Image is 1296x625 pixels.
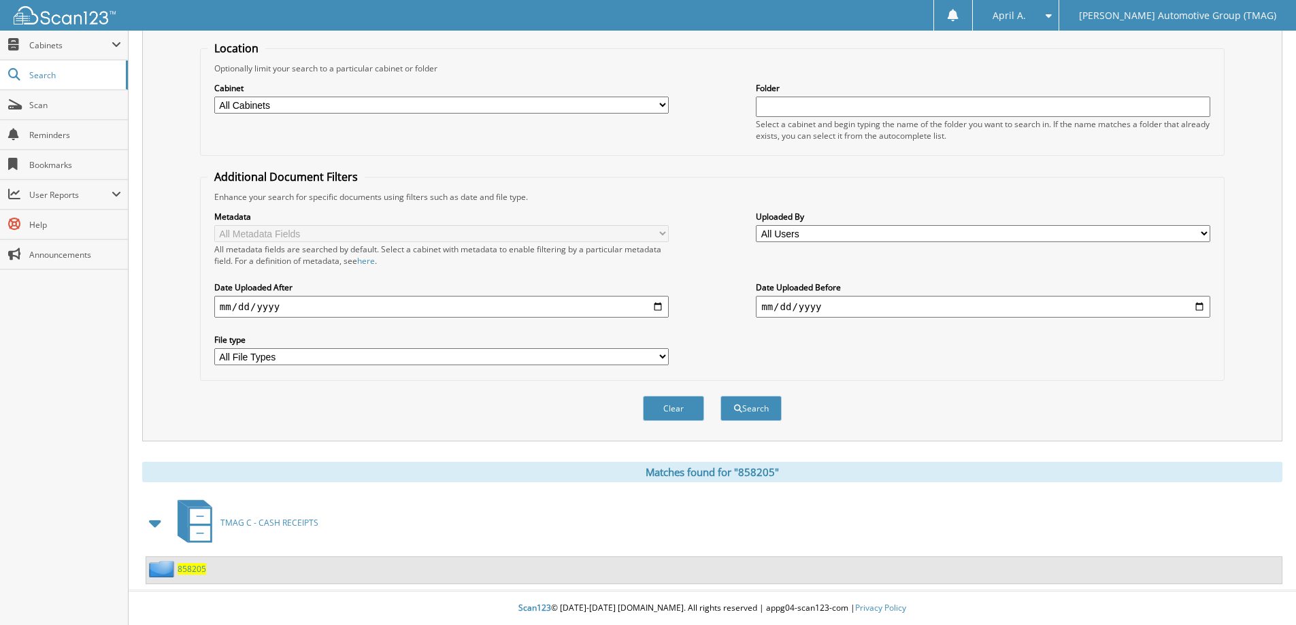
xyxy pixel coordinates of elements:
[129,592,1296,625] div: © [DATE]-[DATE] [DOMAIN_NAME]. All rights reserved | appg04-scan123-com |
[29,99,121,111] span: Scan
[214,243,669,267] div: All metadata fields are searched by default. Select a cabinet with metadata to enable filtering b...
[643,396,704,421] button: Clear
[29,189,112,201] span: User Reports
[29,39,112,51] span: Cabinets
[756,282,1210,293] label: Date Uploaded Before
[220,517,318,528] span: TMAG C - CASH RECEIPTS
[756,296,1210,318] input: end
[169,496,318,550] a: TMAG C - CASH RECEIPTS
[855,602,906,613] a: Privacy Policy
[29,249,121,260] span: Announcements
[1228,560,1296,625] iframe: Chat Widget
[214,296,669,318] input: start
[1079,12,1276,20] span: [PERSON_NAME] Automotive Group (TMAG)
[29,69,119,81] span: Search
[214,211,669,222] label: Metadata
[207,63,1217,74] div: Optionally limit your search to a particular cabinet or folder
[142,462,1282,482] div: Matches found for "858205"
[214,82,669,94] label: Cabinet
[29,219,121,231] span: Help
[14,6,116,24] img: scan123-logo-white.svg
[207,41,265,56] legend: Location
[149,560,178,577] img: folder2.png
[756,82,1210,94] label: Folder
[720,396,782,421] button: Search
[207,191,1217,203] div: Enhance your search for specific documents using filters such as date and file type.
[756,118,1210,141] div: Select a cabinet and begin typing the name of the folder you want to search in. If the name match...
[29,159,121,171] span: Bookmarks
[357,255,375,267] a: here
[518,602,551,613] span: Scan123
[993,12,1026,20] span: April A.
[214,334,669,345] label: File type
[756,211,1210,222] label: Uploaded By
[214,282,669,293] label: Date Uploaded After
[207,169,365,184] legend: Additional Document Filters
[178,563,206,575] a: 858205
[29,129,121,141] span: Reminders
